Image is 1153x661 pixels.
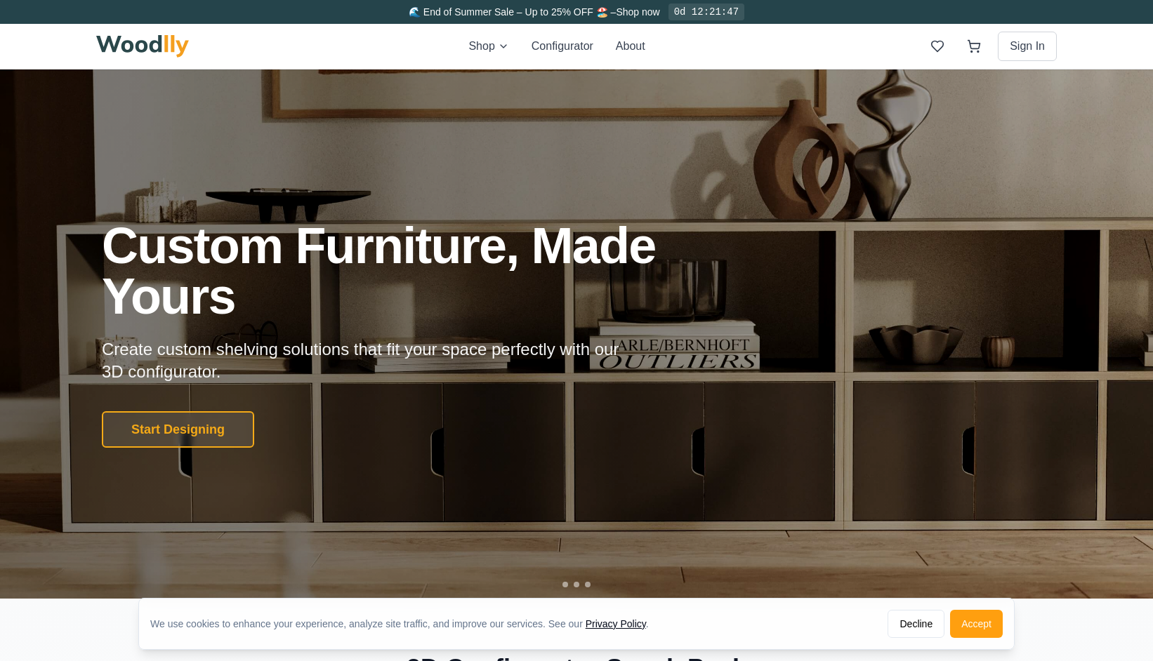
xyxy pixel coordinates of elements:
button: Configurator [532,38,593,55]
img: Woodlly [96,35,189,58]
button: Start Designing [102,411,254,448]
button: Decline [888,610,944,638]
div: We use cookies to enhance your experience, analyze site traffic, and improve our services. See our . [150,617,660,631]
span: 🌊 End of Summer Sale – Up to 25% OFF 🏖️ – [409,6,616,18]
button: Sign In [998,32,1057,61]
button: Accept [950,610,1003,638]
a: Shop now [616,6,659,18]
button: Shop [468,38,508,55]
h1: Custom Furniture, Made Yours [102,220,731,321]
a: Privacy Policy [586,618,646,629]
div: 0d 12:21:47 [668,4,744,20]
p: Create custom shelving solutions that fit your space perfectly with our 3D configurator. [102,338,641,383]
button: About [616,38,645,55]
